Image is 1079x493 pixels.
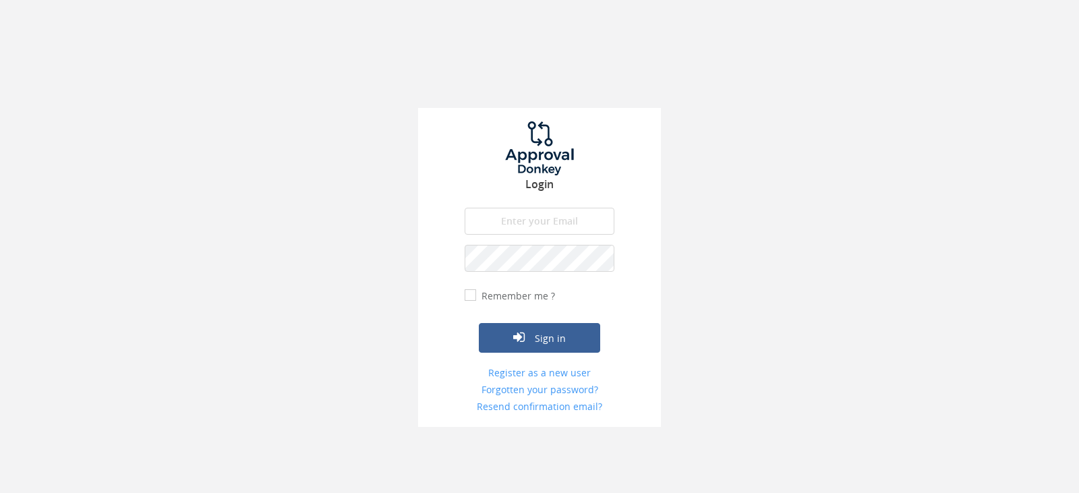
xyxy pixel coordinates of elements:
label: Remember me ? [478,289,555,303]
a: Register as a new user [465,366,614,380]
a: Resend confirmation email? [465,400,614,413]
a: Forgotten your password? [465,383,614,397]
h3: Login [418,179,661,191]
button: Sign in [479,323,600,353]
img: logo.png [489,121,590,175]
input: Enter your Email [465,208,614,235]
